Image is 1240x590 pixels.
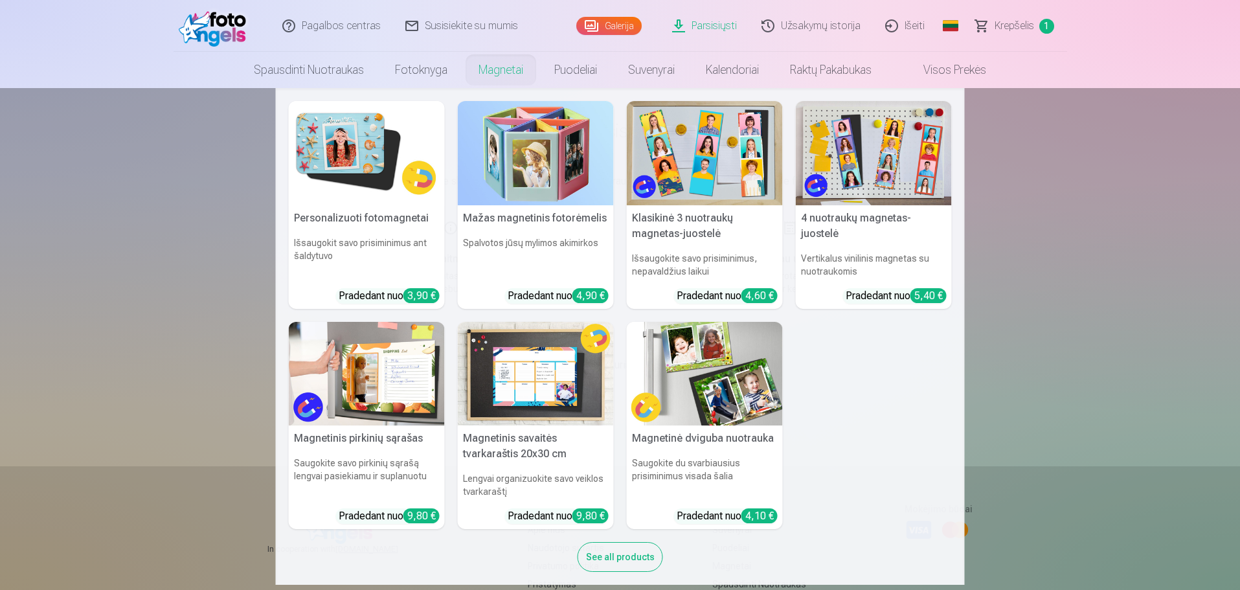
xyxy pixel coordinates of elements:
[627,322,783,530] a: Magnetinė dviguba nuotrauka Magnetinė dviguba nuotraukaSaugokite du svarbiausius prisiminimus vis...
[289,101,445,309] a: Personalizuoti fotomagnetaiPersonalizuoti fotomagnetaiIšsaugokit savo prisiminimus ant šaldytuvoP...
[995,18,1034,34] span: Krepšelis
[796,101,952,309] a: 4 nuotraukų magnetas-juostelė4 nuotraukų magnetas-juostelėVertikalus vinilinis magnetas su nuotra...
[741,508,778,523] div: 4,10 €
[627,205,783,247] h5: Klasikinė 3 nuotraukų magnetas-juostelė
[403,288,440,303] div: 3,90 €
[458,322,614,530] a: Magnetinis savaitės tvarkaraštis 20x30 cmMagnetinis savaitės tvarkaraštis 20x30 cmLengvai organiz...
[796,101,952,205] img: 4 nuotraukų magnetas-juostelė
[846,288,947,304] div: Pradedant nuo
[379,52,463,88] a: Fotoknyga
[627,425,783,451] h5: Magnetinė dviguba nuotrauka
[774,52,887,88] a: Raktų pakabukas
[613,52,690,88] a: Suvenyrai
[627,247,783,283] h6: Išsaugokite savo prisiminimus, nepavaldžius laikui
[403,508,440,523] div: 9,80 €
[463,52,539,88] a: Magnetai
[627,322,783,426] img: Magnetinė dviguba nuotrauka
[578,542,663,572] div: See all products
[458,467,614,503] h6: Lengvai organizuokite savo veiklos tvarkaraštį
[458,425,614,467] h5: Magnetinis savaitės tvarkaraštis 20x30 cm
[289,451,445,503] h6: Saugokite savo pirkinių sąrašą lengvai pasiekiamu ir suplanuotu
[339,508,440,524] div: Pradedant nuo
[627,451,783,503] h6: Saugokite du svarbiausius prisiminimus visada šalia
[572,508,609,523] div: 9,80 €
[179,5,253,47] img: /fa2
[458,322,614,426] img: Magnetinis savaitės tvarkaraštis 20x30 cm
[796,205,952,247] h5: 4 nuotraukų magnetas-juostelė
[289,425,445,451] h5: Magnetinis pirkinių sąrašas
[1039,19,1054,34] span: 1
[289,231,445,283] h6: Išsaugokit savo prisiminimus ant šaldytuvo
[458,231,614,283] h6: Spalvotos jūsų mylimos akimirkos
[458,101,614,309] a: Mažas magnetinis fotorėmelisMažas magnetinis fotorėmelisSpalvotos jūsų mylimos akimirkosPradedant...
[677,508,778,524] div: Pradedant nuo
[677,288,778,304] div: Pradedant nuo
[578,549,663,563] a: See all products
[289,322,445,530] a: Magnetinis pirkinių sąrašas Magnetinis pirkinių sąrašasSaugokite savo pirkinių sąrašą lengvai pas...
[539,52,613,88] a: Puodeliai
[508,508,609,524] div: Pradedant nuo
[690,52,774,88] a: Kalendoriai
[627,101,783,205] img: Klasikinė 3 nuotraukų magnetas-juostelė
[339,288,440,304] div: Pradedant nuo
[796,247,952,283] h6: Vertikalus vinilinis magnetas su nuotraukomis
[910,288,947,303] div: 5,40 €
[741,288,778,303] div: 4,60 €
[289,101,445,205] img: Personalizuoti fotomagnetai
[508,288,609,304] div: Pradedant nuo
[572,288,609,303] div: 4,90 €
[576,17,642,35] a: Galerija
[238,52,379,88] a: Spausdinti nuotraukas
[289,205,445,231] h5: Personalizuoti fotomagnetai
[458,101,614,205] img: Mažas magnetinis fotorėmelis
[627,101,783,309] a: Klasikinė 3 nuotraukų magnetas-juostelėKlasikinė 3 nuotraukų magnetas-juostelėIšsaugokite savo pr...
[887,52,1002,88] a: Visos prekės
[289,322,445,426] img: Magnetinis pirkinių sąrašas
[458,205,614,231] h5: Mažas magnetinis fotorėmelis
